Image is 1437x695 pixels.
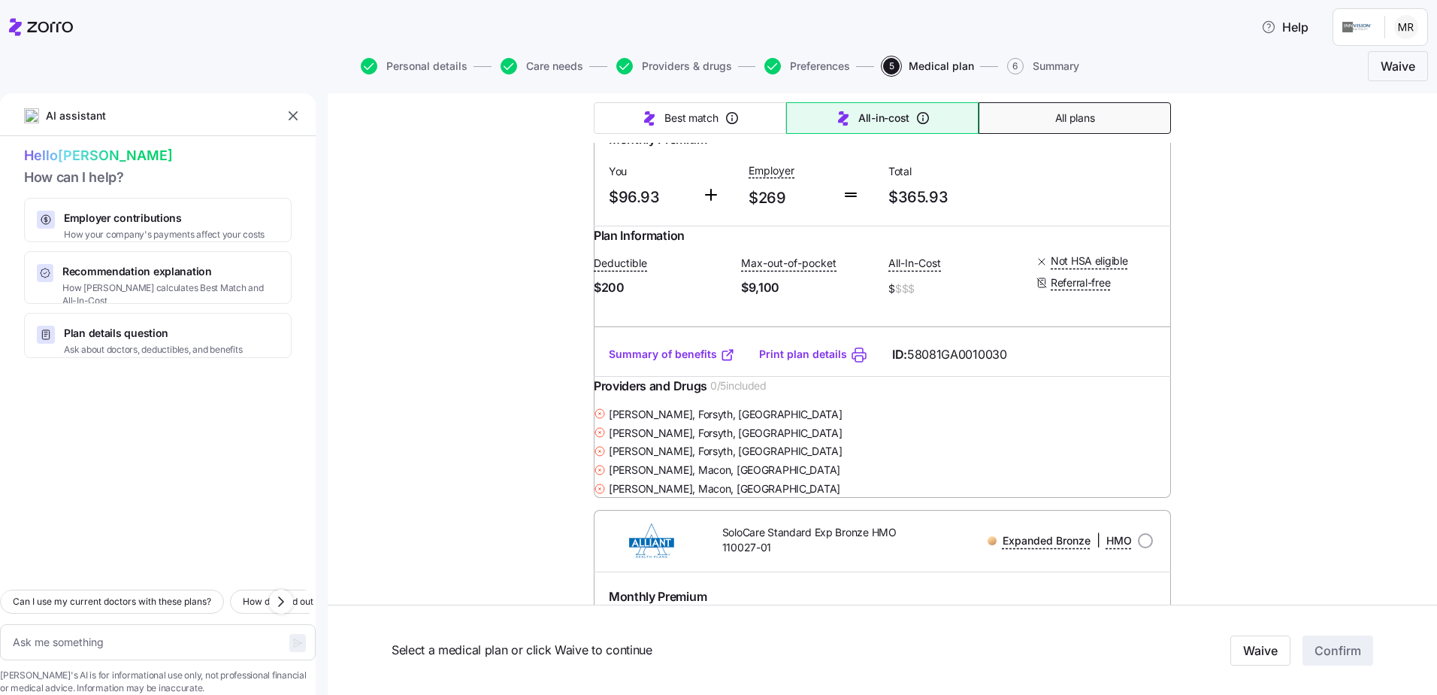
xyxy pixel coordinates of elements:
[888,278,1024,299] span: $
[501,58,583,74] button: Care needs
[642,61,732,71] span: Providers & drugs
[64,326,242,341] span: Plan details question
[64,344,242,357] span: Ask about doctors, deductibles, and benefits
[1394,15,1418,39] img: 537a75fdce45bd18e00151d763b69dc4
[1007,58,1079,74] button: 6Summary
[1051,275,1110,290] span: Referral-free
[1055,111,1094,126] span: All plans
[1381,57,1415,75] span: Waive
[883,58,900,74] span: 5
[1368,51,1428,81] button: Waive
[664,111,718,126] span: Best match
[13,594,211,609] span: Can I use my current doctors with these plans?
[1003,533,1091,548] span: Expanded Bronze
[1106,533,1132,548] span: HMO
[609,587,706,606] span: Monthly Premium
[609,444,843,459] span: [PERSON_NAME] , Forsyth, [GEOGRAPHIC_DATA]
[609,185,690,210] span: $96.93
[606,523,698,559] img: Alliant Health Plans
[722,525,923,556] span: SoloCare Standard Exp Bronze HMO 110027-01
[609,164,690,179] span: You
[609,347,735,362] a: Summary of benefits
[1007,58,1024,74] span: 6
[594,377,707,396] span: Providers and Drugs
[1051,253,1128,269] span: Not HSA eligible
[710,378,767,393] span: 0 / 5 included
[895,281,915,296] span: $$$
[609,407,843,422] span: [PERSON_NAME] , Forsyth, [GEOGRAPHIC_DATA]
[613,58,732,74] a: Providers & drugs
[62,282,279,308] span: How [PERSON_NAME] calculates Best Match and All-In-Cost
[764,58,850,74] button: Preferences
[1302,636,1373,666] button: Confirm
[858,111,909,126] span: All-in-cost
[790,61,850,71] span: Preferences
[892,345,1007,364] span: ID:
[1314,642,1361,660] span: Confirm
[616,58,732,74] button: Providers & drugs
[988,531,1132,550] div: |
[358,58,467,74] a: Personal details
[1261,18,1308,36] span: Help
[526,61,583,71] span: Care needs
[880,58,974,74] a: 5Medical plan
[62,264,279,279] span: Recommendation explanation
[361,58,467,74] button: Personal details
[1249,12,1321,42] button: Help
[909,61,974,71] span: Medical plan
[888,256,941,271] span: All-In-Cost
[1342,18,1372,36] img: Employer logo
[392,641,1042,660] span: Select a medical plan or click Waive to continue
[883,58,974,74] button: 5Medical plan
[45,108,107,124] span: AI assistant
[761,58,850,74] a: Preferences
[609,426,843,441] span: [PERSON_NAME] , Forsyth, [GEOGRAPHIC_DATA]
[888,164,1016,179] span: Total
[24,167,292,189] span: How can I help?
[749,163,794,178] span: Employer
[741,278,876,297] span: $9,100
[907,345,1007,364] span: 58081GA0010030
[594,278,729,297] span: $200
[24,145,292,167] span: Hello [PERSON_NAME]
[64,211,265,226] span: Employer contributions
[230,590,446,614] button: How do I find out if a specialist is in-network?
[24,108,39,123] img: ai-icon.png
[386,61,467,71] span: Personal details
[243,594,434,609] span: How do I find out if a specialist is in-network?
[609,463,840,478] span: [PERSON_NAME] , Macon, [GEOGRAPHIC_DATA]
[741,256,836,271] span: Max-out-of-pocket
[749,186,830,211] span: $269
[888,185,1016,210] span: $365.93
[759,347,847,362] a: Print plan details
[498,58,583,74] a: Care needs
[594,256,647,271] span: Deductible
[594,226,685,245] span: Plan Information
[609,481,840,496] span: [PERSON_NAME] , Macon, [GEOGRAPHIC_DATA]
[1243,642,1278,660] span: Waive
[1230,636,1290,666] button: Waive
[1033,61,1079,71] span: Summary
[64,229,265,241] span: How your company's payments affect your costs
